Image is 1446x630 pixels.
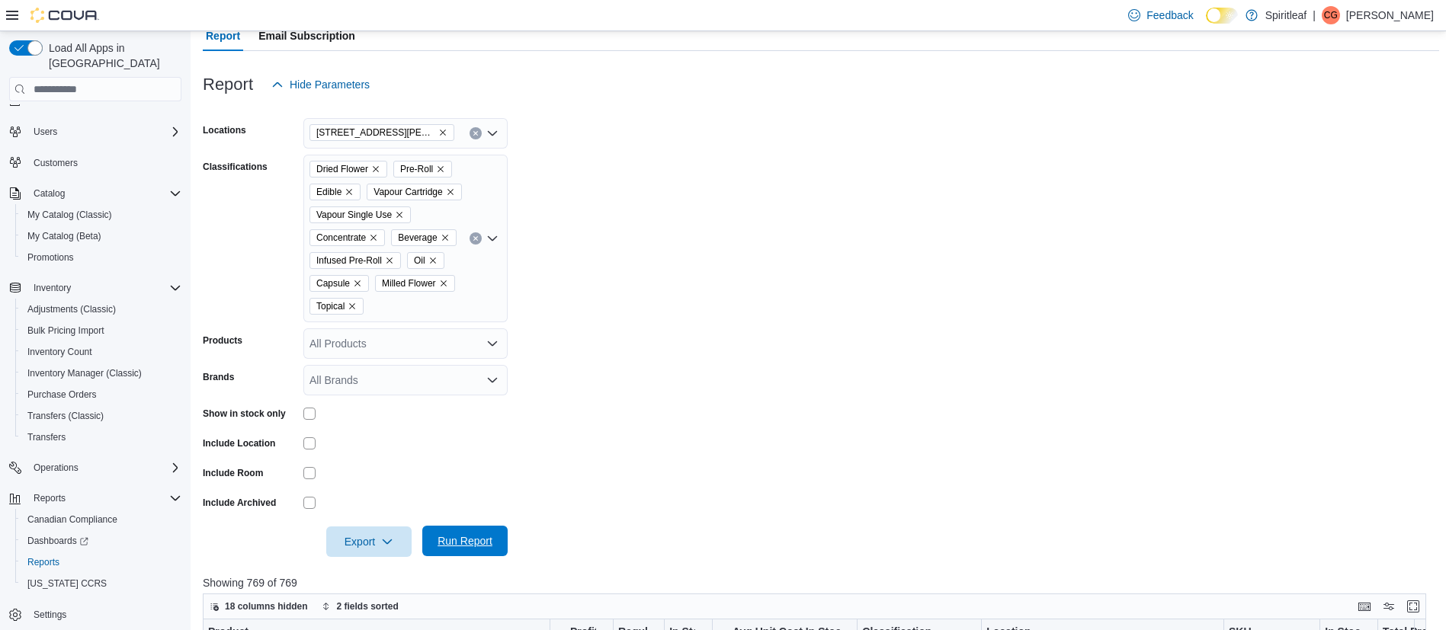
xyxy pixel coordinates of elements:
span: Reports [27,556,59,568]
a: Reports [21,553,66,571]
button: 18 columns hidden [204,597,314,616]
button: Open list of options [486,374,499,386]
button: Purchase Orders [15,384,188,405]
span: Milled Flower [382,276,436,291]
button: Export [326,526,412,557]
label: Locations [203,124,246,136]
span: Edible [316,184,341,200]
span: Infused Pre-Roll [316,253,382,268]
h3: Report [203,75,253,94]
span: 555 - Spiritleaf Lawrence Ave (North York) [309,124,454,141]
button: Remove 555 - Spiritleaf Lawrence Ave (North York) from selection in this group [438,128,447,137]
span: [STREET_ADDRESS][PERSON_NAME] [316,125,435,140]
input: Dark Mode [1206,8,1238,24]
span: Infused Pre-Roll [309,252,401,269]
span: Pre-Roll [400,161,433,177]
span: Capsule [316,276,350,291]
span: [US_STATE] CCRS [27,577,107,590]
span: CG [1324,6,1338,24]
label: Include Location [203,437,275,449]
span: Reports [21,553,181,571]
span: 18 columns hidden [225,600,308,612]
span: Email Subscription [258,21,355,51]
button: Operations [3,457,188,478]
button: Bulk Pricing Import [15,320,188,341]
button: Catalog [27,184,71,203]
span: Hide Parameters [290,77,370,92]
span: Feedback [1146,8,1193,23]
span: Reports [27,489,181,507]
span: Bulk Pricing Import [27,325,104,337]
label: Include Room [203,467,263,479]
button: 2 fields sorted [316,597,405,616]
span: Dashboards [21,532,181,550]
button: Remove Concentrate from selection in this group [369,233,378,242]
button: Remove Dried Flower from selection in this group [371,165,380,174]
span: Purchase Orders [21,385,181,404]
span: Inventory [34,282,71,294]
button: Reports [27,489,72,507]
span: My Catalog (Beta) [27,230,101,242]
span: Operations [27,459,181,477]
img: Cova [30,8,99,23]
button: Clear input [470,232,482,245]
span: Catalog [27,184,181,203]
button: Users [3,121,188,142]
div: Clayton G [1322,6,1340,24]
span: Inventory Count [27,346,92,358]
span: My Catalog (Beta) [21,227,181,245]
span: Inventory Manager (Classic) [21,364,181,382]
a: Transfers [21,428,72,446]
a: My Catalog (Classic) [21,206,118,224]
span: Settings [34,609,66,621]
span: Beverage [398,230,437,245]
button: Operations [27,459,85,477]
span: Beverage [391,229,456,246]
a: Bulk Pricing Import [21,321,111,340]
span: Inventory Count [21,343,181,361]
span: Transfers [21,428,181,446]
button: Settings [3,603,188,625]
a: [US_STATE] CCRS [21,574,113,593]
a: Transfers (Classic) [21,407,110,425]
button: Inventory Count [15,341,188,363]
button: Run Report [422,526,508,556]
button: Hide Parameters [265,69,376,100]
span: Adjustments (Classic) [21,300,181,318]
button: Remove Beverage from selection in this group [441,233,450,242]
a: Dashboards [21,532,95,550]
p: [PERSON_NAME] [1346,6,1434,24]
span: Reports [34,492,66,504]
span: Milled Flower [375,275,455,292]
button: Promotions [15,247,188,268]
button: Remove Capsule from selection in this group [353,279,362,288]
button: Display options [1380,597,1398,616]
button: Reports [15,552,188,573]
button: Catalog [3,183,188,204]
span: Catalog [34,187,65,200]
span: Operations [34,462,79,474]
button: My Catalog (Classic) [15,204,188,225]
span: Vapour Cartridge [374,184,442,200]
span: Inventory [27,279,181,297]
span: Canadian Compliance [27,513,117,526]
label: Include Archived [203,497,276,509]
label: Brands [203,371,234,383]
button: Enter fullscreen [1404,597,1422,616]
button: Keyboard shortcuts [1355,597,1374,616]
span: Customers [27,153,181,172]
a: Inventory Count [21,343,98,361]
button: Transfers (Classic) [15,405,188,427]
span: Canadian Compliance [21,510,181,529]
span: Vapour Single Use [309,206,411,223]
span: Topical [309,298,364,315]
span: 2 fields sorted [337,600,399,612]
span: Users [27,123,181,141]
span: Topical [316,299,345,314]
label: Show in stock only [203,408,286,420]
button: Open list of options [486,337,499,350]
span: My Catalog (Classic) [21,206,181,224]
a: Promotions [21,248,80,267]
button: Remove Pre-Roll from selection in this group [436,165,445,174]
